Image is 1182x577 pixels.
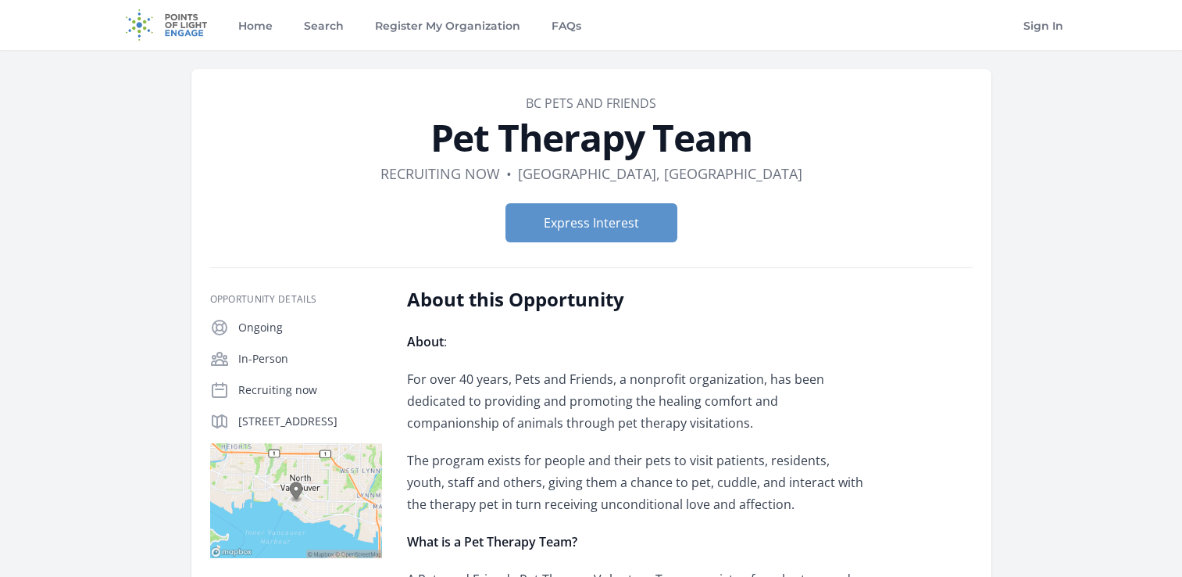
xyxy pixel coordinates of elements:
p: Ongoing [238,320,382,335]
p: [STREET_ADDRESS] [238,414,382,429]
p: Recruiting now [238,382,382,398]
dd: [GEOGRAPHIC_DATA], [GEOGRAPHIC_DATA] [518,163,802,185]
h1: Pet Therapy Team [210,119,973,156]
button: Express Interest [505,203,677,242]
img: Map [210,443,382,558]
h3: Opportunity Details [210,293,382,306]
strong: What is a Pet Therapy Team? [407,533,577,550]
h2: About this Opportunity [407,287,864,312]
dd: Recruiting now [380,163,500,185]
p: For over 40 years, Pets and Friends, a nonprofit organization, has been dedicated to providing an... [407,368,864,434]
div: • [506,163,512,185]
p: In-Person [238,351,382,367]
a: BC Pets and Friends [526,95,656,112]
p: The program exists for people and their pets to visit patients, residents, youth, staff and other... [407,450,864,515]
strong: About [407,333,444,350]
p: : [407,331,864,353]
